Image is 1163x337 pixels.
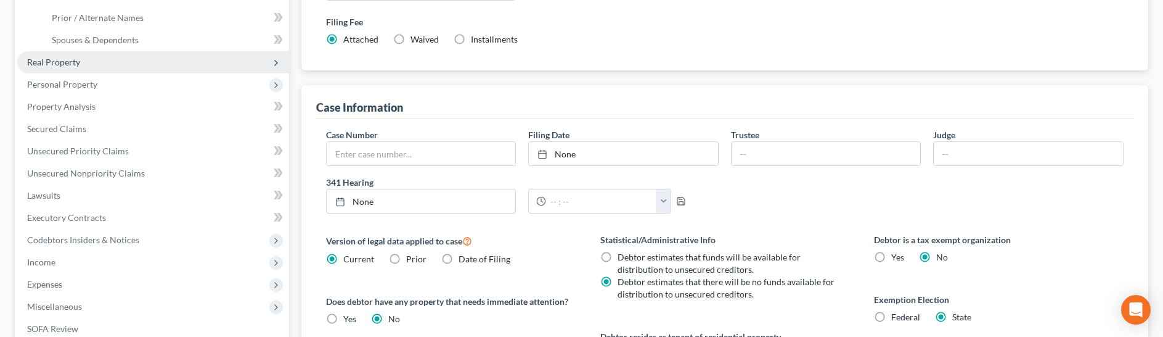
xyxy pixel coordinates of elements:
label: Trustee [731,128,759,141]
label: 341 Hearing [320,176,725,189]
span: Property Analysis [27,101,96,112]
span: Yes [343,314,356,324]
span: Lawsuits [27,190,60,201]
a: Spouses & Dependents [42,29,289,51]
span: No [936,252,948,262]
div: Open Intercom Messenger [1121,295,1151,325]
span: Yes [891,252,904,262]
span: Expenses [27,279,62,289]
span: Prior / Alternate Names [52,12,144,23]
input: -- [732,142,921,165]
a: Secured Claims [17,118,289,140]
label: Debtor is a tax exempt organization [874,233,1124,246]
label: Statistical/Administrative Info [600,233,850,246]
div: Case Information [316,100,403,115]
a: Lawsuits [17,185,289,207]
a: Executory Contracts [17,207,289,229]
input: Enter case number... [327,142,516,165]
label: Does debtor have any property that needs immediate attention? [326,295,576,308]
span: Attached [343,34,378,44]
span: Spouses & Dependents [52,35,139,45]
span: Waived [410,34,439,44]
span: Federal [891,312,920,322]
span: Date of Filing [459,254,510,264]
span: Executory Contracts [27,212,106,223]
a: None [529,142,718,165]
span: Personal Property [27,79,97,89]
a: Prior / Alternate Names [42,7,289,29]
span: Codebtors Insiders & Notices [27,235,139,245]
span: Miscellaneous [27,301,82,312]
label: Exemption Election [874,293,1124,306]
input: -- : -- [546,189,656,213]
span: Installments [471,34,518,44]
span: Income [27,257,55,267]
label: Judge [933,128,955,141]
span: Debtor estimates that there will be no funds available for distribution to unsecured creditors. [618,277,835,299]
span: Current [343,254,374,264]
label: Filing Date [528,128,569,141]
label: Filing Fee [326,15,1124,28]
a: Property Analysis [17,96,289,118]
span: No [388,314,400,324]
a: Unsecured Priority Claims [17,140,289,162]
span: Prior [406,254,426,264]
span: SOFA Review [27,323,78,334]
label: Case Number [326,128,378,141]
span: State [952,312,971,322]
span: Secured Claims [27,123,86,134]
span: Unsecured Priority Claims [27,146,129,156]
label: Version of legal data applied to case [326,233,576,248]
span: Real Property [27,57,80,67]
a: None [327,189,516,213]
input: -- [934,142,1123,165]
a: Unsecured Nonpriority Claims [17,162,289,185]
span: Unsecured Nonpriority Claims [27,168,145,178]
span: Debtor estimates that funds will be available for distribution to unsecured creditors. [618,252,801,275]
